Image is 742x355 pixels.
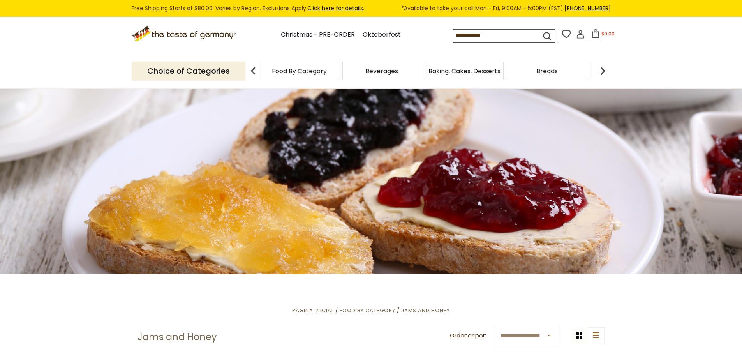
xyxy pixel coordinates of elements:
[363,30,401,40] a: Oktoberfest
[245,63,261,79] img: previous arrow
[307,4,364,12] a: Click here for details.
[340,307,395,314] a: Food By Category
[595,63,611,79] img: next arrow
[450,331,486,341] label: Ordenar por:
[586,29,619,41] button: $0.00
[132,62,245,81] p: Choice of Categories
[132,4,611,13] div: Free Shipping Starts at $80.00. Varies by Region. Exclusions Apply.
[401,4,611,13] span: *Available to take your call Mon - Fri, 9:00AM - 5:00PM (EST).
[536,68,558,74] a: Breads
[601,30,615,37] span: $0.00
[272,68,327,74] a: Food By Category
[564,4,611,12] a: [PHONE_NUMBER]
[428,68,501,74] a: Baking, Cakes, Desserts
[281,30,355,40] a: Christmas - PRE-ORDER
[365,68,398,74] a: Beverages
[137,331,217,343] h1: Jams and Honey
[292,307,334,314] a: Página inicial
[401,307,450,314] a: Jams and Honey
